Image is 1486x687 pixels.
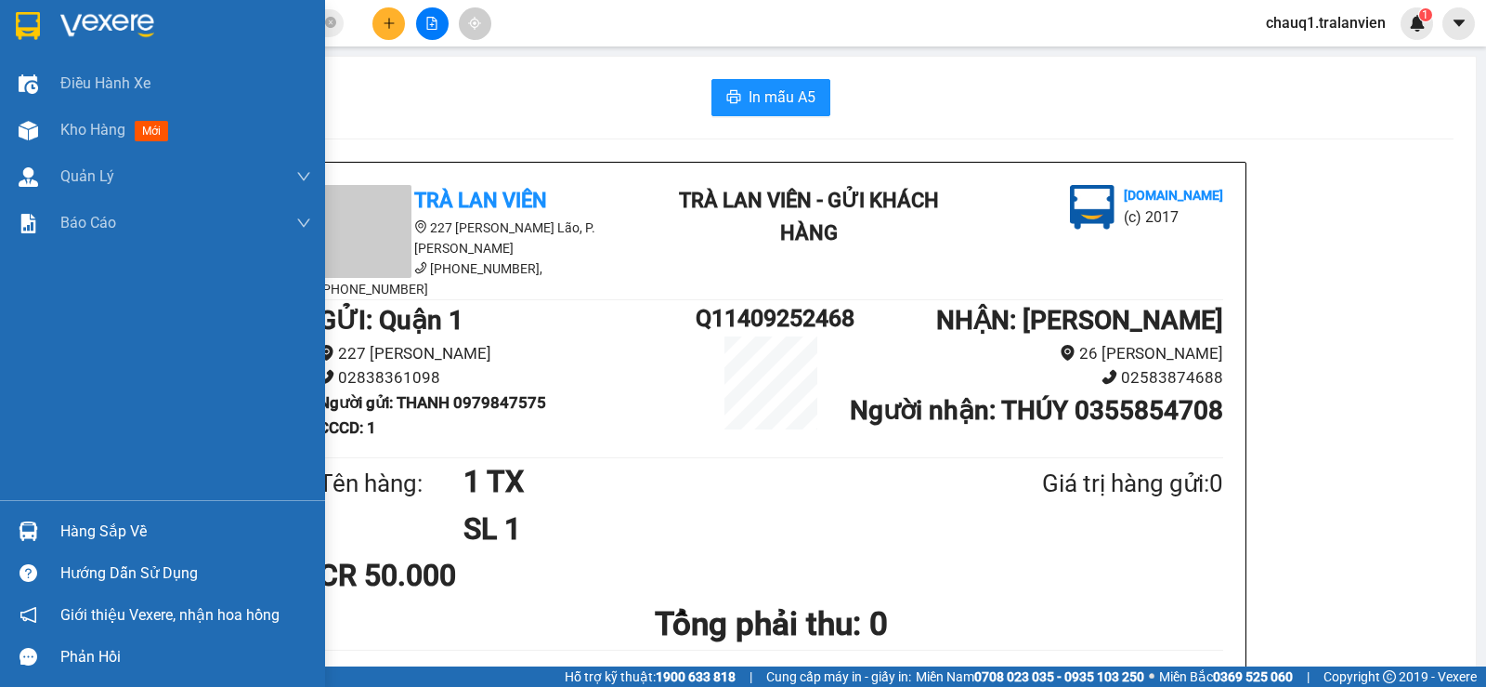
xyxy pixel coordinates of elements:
sup: 1 [1419,8,1432,21]
button: plus [372,7,405,40]
span: Hỗ trợ kỹ thuật: [565,667,736,687]
span: In mẫu A5 [749,86,815,109]
b: NHẬN : [PERSON_NAME] [936,305,1223,336]
span: environment [414,220,427,233]
li: 227 [PERSON_NAME] Lão, P. [PERSON_NAME] [319,218,653,258]
span: printer [726,89,741,107]
span: chauq1.tralanvien [1251,11,1401,34]
span: 1 [1422,8,1428,21]
img: icon-new-feature [1409,15,1426,32]
b: Trà Lan Viên - Gửi khách hàng [679,189,939,244]
b: [DOMAIN_NAME] [1124,188,1223,203]
img: logo-vxr [16,12,40,40]
span: phone [414,261,427,274]
span: phone [319,369,334,385]
span: plus [383,17,396,30]
li: [PHONE_NUMBER], [PHONE_NUMBER] [319,258,653,299]
strong: 0369 525 060 [1213,669,1293,684]
span: environment [319,345,334,361]
b: Người nhận : THÚY 0355854708 [850,395,1223,426]
b: Trà Lan Viên - Gửi khách hàng [114,27,184,211]
b: Trà Lan Viên [414,189,547,212]
li: (c) 2017 [1124,205,1223,229]
img: solution-icon [19,214,38,233]
span: mới [135,121,168,141]
div: Hướng dẫn sử dụng [60,560,311,588]
li: 02583874688 [846,365,1223,390]
div: Phản hồi [60,643,311,671]
b: Trà Lan Viên [23,120,68,207]
span: Quản Lý [60,165,114,188]
img: logo.jpg [202,23,246,68]
img: warehouse-icon [19,522,38,541]
img: logo.jpg [1070,185,1114,230]
button: aim [459,7,491,40]
span: message [20,648,37,666]
li: 227 [PERSON_NAME] [319,341,696,366]
span: Giới thiệu Vexere, nhận hoa hồng [60,603,280,627]
strong: 1900 633 818 [656,669,736,684]
span: down [296,169,311,184]
span: ⚪️ [1149,673,1154,680]
span: Điều hành xe [60,72,150,95]
h1: Tổng phải thu: 0 [319,599,1223,650]
b: GỬI : Quận 1 [319,305,463,336]
span: file-add [425,17,438,30]
span: close-circle [325,15,336,33]
strong: 0708 023 035 - 0935 103 250 [974,669,1144,684]
div: CR 50.000 [319,552,617,599]
span: Miền Bắc [1159,667,1293,687]
li: 26 [PERSON_NAME] [846,341,1223,366]
span: Cung cấp máy in - giấy in: [766,667,911,687]
span: aim [468,17,481,30]
b: CCCD : 1 [319,418,376,437]
li: (c) 2017 [156,88,255,112]
span: Miền Nam [916,667,1144,687]
span: question-circle [20,564,37,582]
h1: SL 1 [463,506,952,552]
span: Báo cáo [60,211,116,234]
span: notification [20,606,37,624]
div: Giá trị hàng gửi: 0 [952,465,1223,503]
b: Người gửi : THANH 0979847575 [319,393,546,412]
span: close-circle [325,17,336,28]
li: 02838361098 [319,365,696,390]
img: warehouse-icon [19,74,38,94]
span: phone [1101,369,1117,385]
button: file-add [416,7,449,40]
div: Tên hàng: [319,465,463,503]
div: Hàng sắp về [60,518,311,546]
button: caret-down [1442,7,1475,40]
img: warehouse-icon [19,167,38,187]
span: | [750,667,752,687]
button: printerIn mẫu A5 [711,79,830,116]
h1: 1 TX [463,458,952,505]
span: down [296,216,311,231]
img: warehouse-icon [19,121,38,140]
span: environment [1060,345,1075,361]
h1: Q11409252468 [696,300,846,337]
span: Kho hàng [60,121,125,139]
span: copyright [1383,670,1396,683]
b: [DOMAIN_NAME] [156,71,255,86]
span: | [1307,667,1310,687]
span: caret-down [1451,15,1467,32]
